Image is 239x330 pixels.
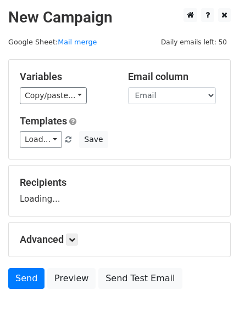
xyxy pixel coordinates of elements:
[157,36,231,48] span: Daily emails left: 50
[58,38,97,46] a: Mail merge
[8,268,45,289] a: Send
[157,38,231,46] a: Daily emails left: 50
[20,87,87,104] a: Copy/paste...
[20,71,112,83] h5: Variables
[20,131,62,148] a: Load...
[20,177,219,205] div: Loading...
[8,38,97,46] small: Google Sheet:
[8,8,231,27] h2: New Campaign
[128,71,220,83] h5: Email column
[79,131,108,148] button: Save
[98,268,182,289] a: Send Test Email
[47,268,96,289] a: Preview
[20,115,67,127] a: Templates
[20,177,219,189] h5: Recipients
[20,234,219,246] h5: Advanced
